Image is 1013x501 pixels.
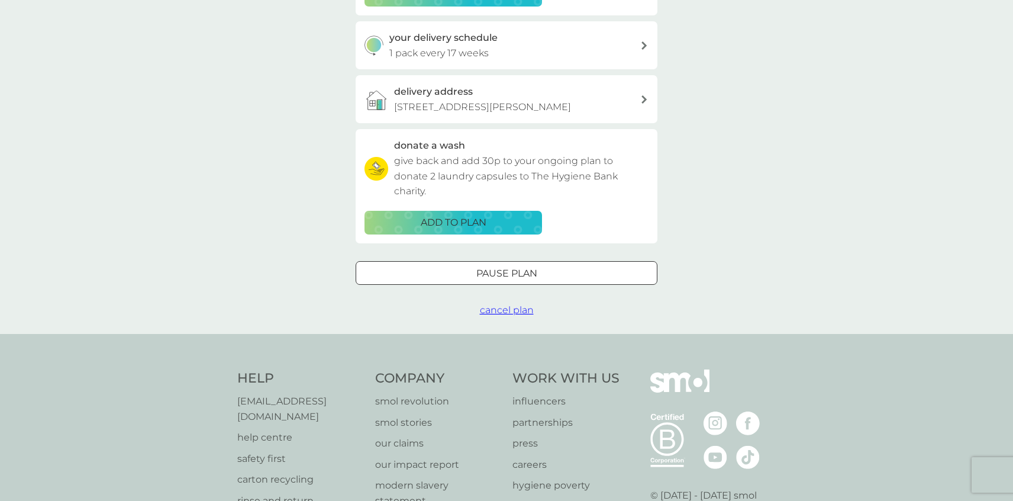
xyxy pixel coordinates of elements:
[512,457,620,473] a: careers
[512,436,620,451] a: press
[237,451,363,467] a: safety first
[364,211,542,235] button: ADD TO PLAN
[512,370,620,388] h4: Work With Us
[375,457,501,473] a: our impact report
[394,99,571,115] p: [STREET_ADDRESS][PERSON_NAME]
[375,394,501,409] a: smol revolution
[356,21,657,69] button: your delivery schedule1 pack every 17 weeks
[736,445,760,469] img: visit the smol Tiktok page
[512,478,620,493] a: hygiene poverty
[389,30,498,46] h3: your delivery schedule
[237,394,363,424] a: [EMAIL_ADDRESS][DOMAIN_NAME]
[512,415,620,431] a: partnerships
[476,266,537,281] p: Pause plan
[512,394,620,409] a: influencers
[394,84,473,99] h3: delivery address
[394,153,649,199] p: give back and add 30p to your ongoing plan to donate 2 laundry capsules to The Hygiene Bank charity.
[650,370,709,410] img: smol
[389,46,489,61] p: 1 pack every 17 weeks
[375,370,501,388] h4: Company
[736,412,760,435] img: visit the smol Facebook page
[375,436,501,451] a: our claims
[237,430,363,445] a: help centre
[237,472,363,487] a: carton recycling
[394,138,465,153] h3: donate a wash
[704,445,727,469] img: visit the smol Youtube page
[356,261,657,285] button: Pause plan
[375,415,501,431] a: smol stories
[480,303,534,318] button: cancel plan
[704,412,727,435] img: visit the smol Instagram page
[421,215,486,230] p: ADD TO PLAN
[356,75,657,123] a: delivery address[STREET_ADDRESS][PERSON_NAME]
[237,370,363,388] h4: Help
[480,304,534,316] span: cancel plan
